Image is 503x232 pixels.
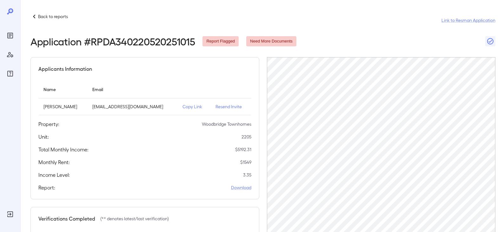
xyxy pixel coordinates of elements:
th: Email [87,80,177,98]
div: Reports [5,30,15,41]
h2: Application # RPDA340220520251015 [30,36,195,47]
p: Back to reports [38,13,68,20]
div: Log Out [5,209,15,219]
h5: Unit: [38,133,49,141]
p: [PERSON_NAME] [43,103,82,110]
h5: Monthly Rent: [38,158,70,166]
p: 3.35 [243,172,251,178]
h5: Report: [38,184,55,191]
p: Woodbridge Townhomes [202,121,251,127]
h5: Income Level: [38,171,70,179]
span: Need More Documents [246,38,296,44]
p: $ 5192.31 [235,146,251,153]
p: [EMAIL_ADDRESS][DOMAIN_NAME] [92,103,172,110]
h5: Applicants Information [38,65,92,73]
a: Link to Resman Application [441,17,495,23]
p: Copy Link [182,103,206,110]
table: simple table [38,80,251,115]
div: Manage Users [5,50,15,60]
p: Resend Invite [215,103,246,110]
p: (** denotes latest/last verification) [100,215,169,222]
h5: Verifications Completed [38,215,95,222]
div: FAQ [5,69,15,79]
span: Report Flagged [202,38,239,44]
a: Download [231,184,251,191]
th: Name [38,80,87,98]
p: $ 1549 [240,159,251,165]
p: 2205 [242,134,251,140]
button: Close Report [485,36,495,46]
h5: Property: [38,120,59,128]
h5: Total Monthly Income: [38,146,89,153]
